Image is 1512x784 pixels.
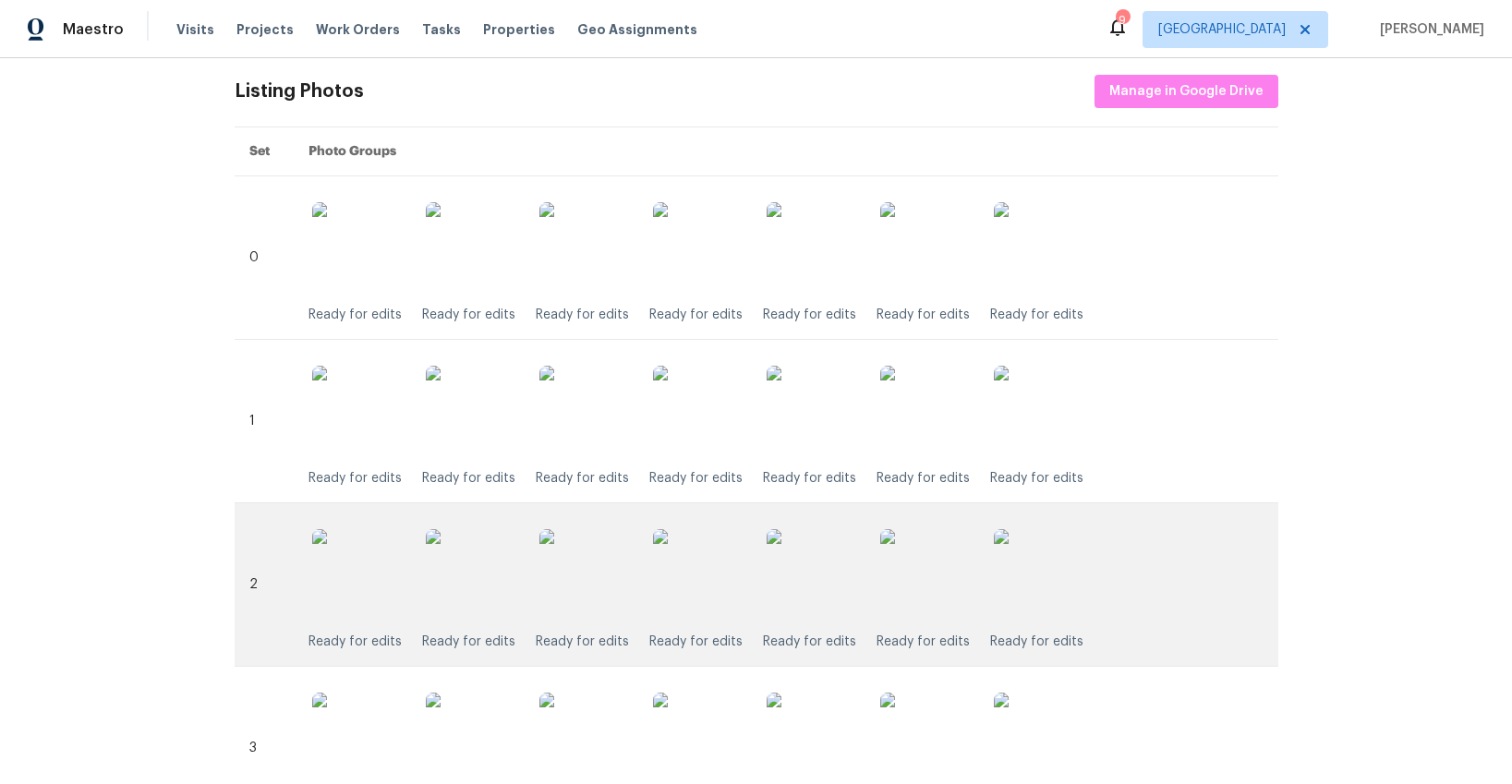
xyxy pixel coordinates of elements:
div: Ready for edits [308,306,402,324]
th: Set [235,127,294,176]
div: Ready for edits [649,469,743,488]
div: Ready for edits [763,633,856,651]
div: Ready for edits [877,469,970,488]
span: Manage in Google Drive [1109,80,1264,103]
div: Ready for edits [649,633,743,651]
div: Ready for edits [536,633,629,651]
div: Ready for edits [649,306,743,324]
div: Ready for edits [877,633,970,651]
td: 2 [235,503,294,667]
button: Manage in Google Drive [1095,75,1278,109]
div: Listing Photos [235,82,364,101]
div: Ready for edits [536,469,629,488]
div: Ready for edits [990,306,1083,324]
span: Projects [236,20,294,39]
span: Work Orders [316,20,400,39]
div: Ready for edits [763,306,856,324]
td: 0 [235,176,294,340]
div: Ready for edits [422,306,515,324]
div: 9 [1116,11,1129,30]
div: Ready for edits [308,469,402,488]
span: Visits [176,20,214,39]
div: Ready for edits [877,306,970,324]
div: Ready for edits [422,633,515,651]
span: Geo Assignments [577,20,697,39]
div: Ready for edits [536,306,629,324]
div: Ready for edits [422,469,515,488]
span: Maestro [63,20,124,39]
div: Ready for edits [990,633,1083,651]
span: [PERSON_NAME] [1373,20,1484,39]
td: 1 [235,340,294,503]
div: Ready for edits [308,633,402,651]
div: Ready for edits [763,469,856,488]
span: [GEOGRAPHIC_DATA] [1158,20,1286,39]
span: Properties [483,20,555,39]
th: Photo Groups [294,127,1278,176]
span: Tasks [422,23,461,36]
div: Ready for edits [990,469,1083,488]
